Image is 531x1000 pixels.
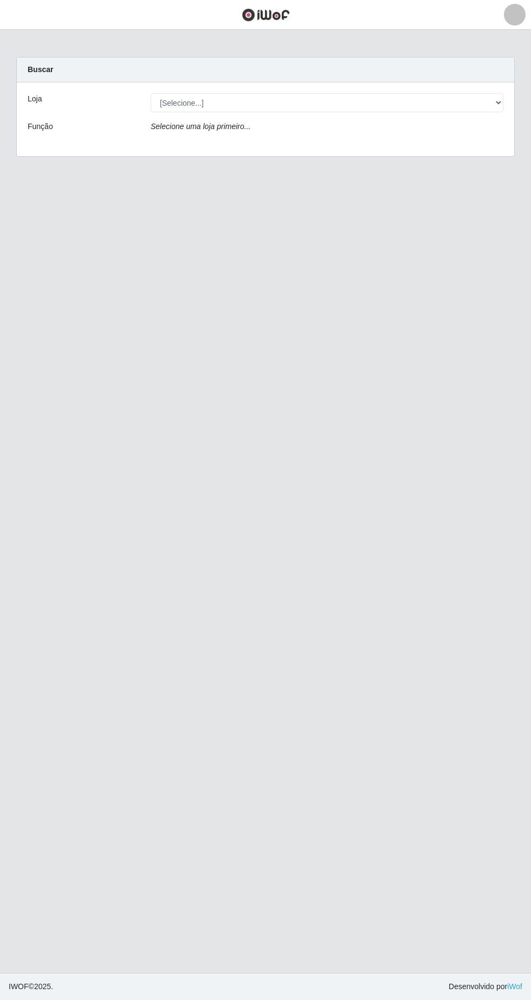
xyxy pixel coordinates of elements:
span: Desenvolvido por [449,981,522,992]
a: iWof [507,982,522,991]
img: CoreUI Logo [242,8,290,22]
span: IWOF [9,982,29,991]
strong: Buscar [28,65,53,74]
label: Função [28,121,53,132]
i: Selecione uma loja primeiro... [151,122,250,131]
span: © 2025 . [9,981,53,992]
label: Loja [28,93,42,105]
